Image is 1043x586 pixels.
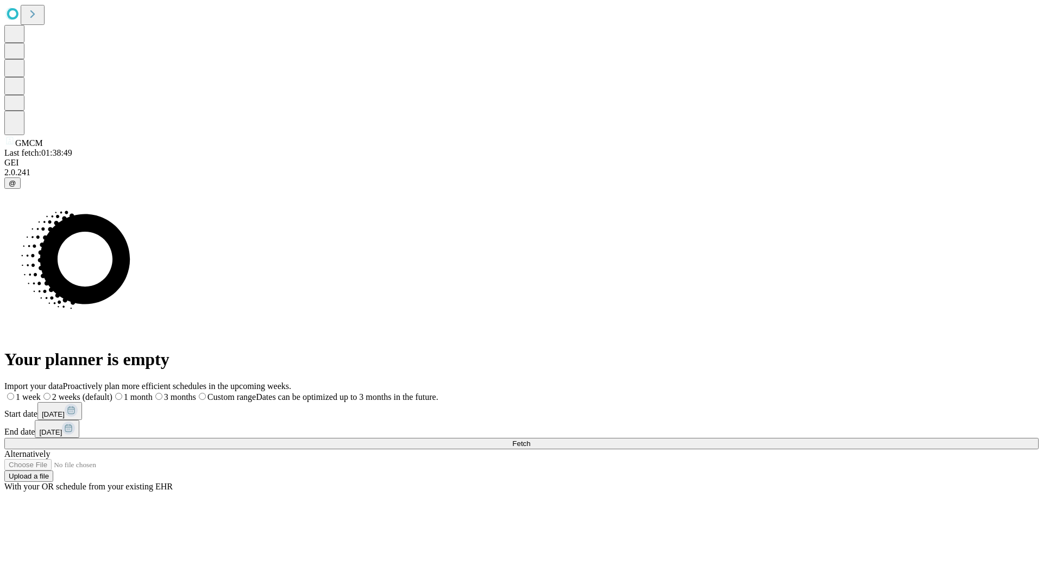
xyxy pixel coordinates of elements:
[42,410,65,418] span: [DATE]
[4,438,1039,449] button: Fetch
[35,420,79,438] button: [DATE]
[15,138,43,148] span: GMCM
[512,439,530,448] span: Fetch
[4,158,1039,168] div: GEI
[164,392,196,402] span: 3 months
[7,393,14,400] input: 1 week
[43,393,51,400] input: 2 weeks (default)
[39,428,62,436] span: [DATE]
[37,402,82,420] button: [DATE]
[115,393,122,400] input: 1 month
[4,402,1039,420] div: Start date
[16,392,41,402] span: 1 week
[256,392,438,402] span: Dates can be optimized up to 3 months in the future.
[4,168,1039,177] div: 2.0.241
[4,381,63,391] span: Import your data
[4,449,50,458] span: Alternatively
[4,482,173,491] span: With your OR schedule from your existing EHR
[4,349,1039,370] h1: Your planner is empty
[208,392,256,402] span: Custom range
[199,393,206,400] input: Custom rangeDates can be optimized up to 3 months in the future.
[4,177,21,189] button: @
[9,179,16,187] span: @
[52,392,112,402] span: 2 weeks (default)
[4,470,53,482] button: Upload a file
[155,393,162,400] input: 3 months
[4,148,72,157] span: Last fetch: 01:38:49
[63,381,291,391] span: Proactively plan more efficient schedules in the upcoming weeks.
[4,420,1039,438] div: End date
[124,392,153,402] span: 1 month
